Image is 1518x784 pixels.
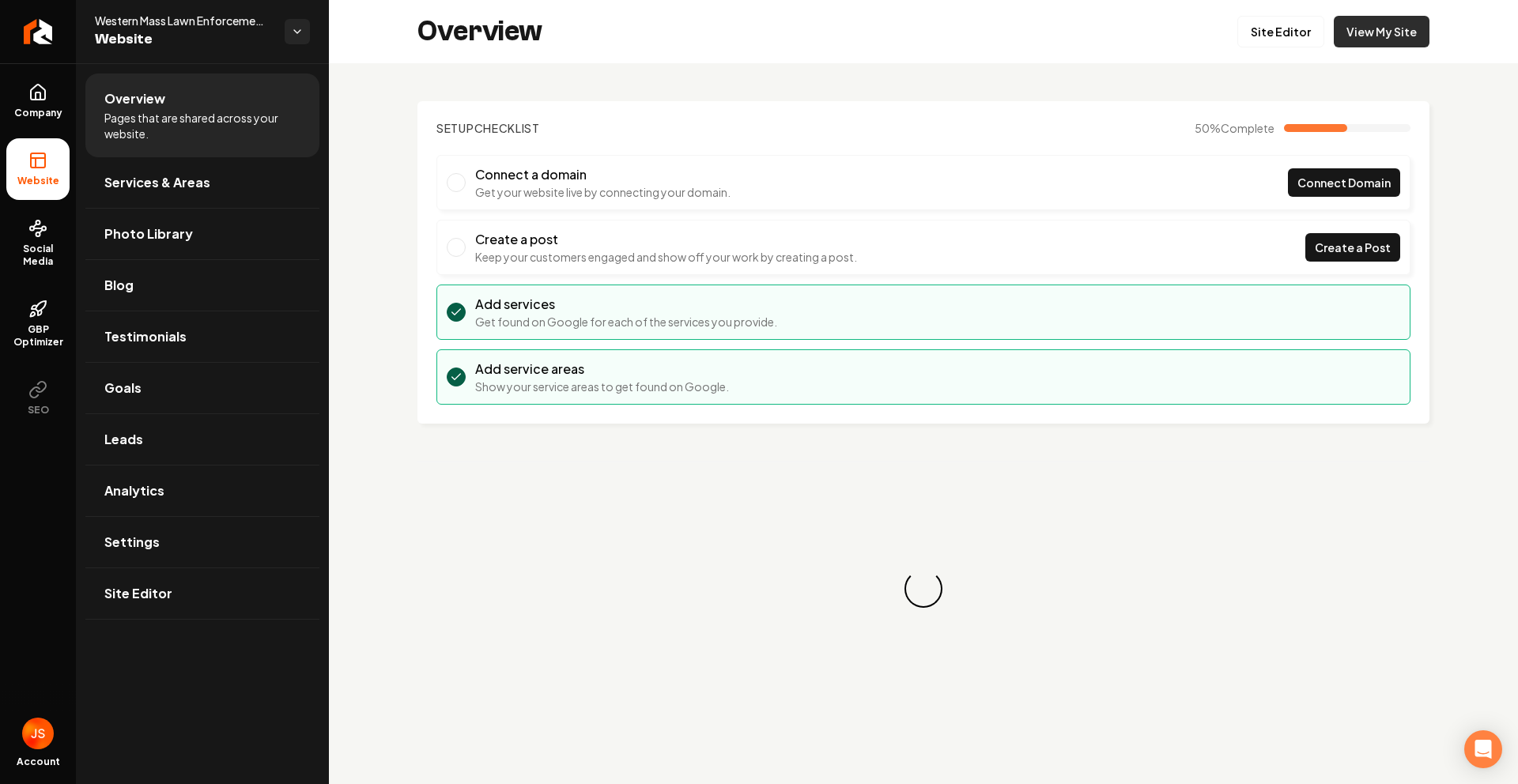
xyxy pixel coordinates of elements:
[6,206,70,281] a: Social Media
[475,295,777,314] h3: Add services
[104,533,160,552] span: Settings
[21,404,55,416] span: SEO
[85,157,319,208] a: Services & Areas
[22,718,54,749] img: James Shamoun
[475,165,731,184] h3: Connect a domain
[1288,168,1400,197] a: Connect Domain
[85,311,319,362] a: Testimonials
[475,184,731,200] p: Get your website live by connecting your domain.
[1237,16,1324,47] a: Site Editor
[17,756,60,768] span: Account
[901,567,946,612] div: Loading
[104,276,134,295] span: Blog
[1334,16,1429,47] a: View My Site
[85,363,319,413] a: Goals
[104,481,164,500] span: Analytics
[475,379,729,394] p: Show your service areas to get found on Google.
[24,19,53,44] img: Rebolt Logo
[95,28,272,51] span: Website
[436,120,540,136] h2: Checklist
[1195,120,1274,136] span: 50 %
[6,70,70,132] a: Company
[417,16,542,47] h2: Overview
[85,260,319,311] a: Blog
[104,430,143,449] span: Leads
[8,107,69,119] span: Company
[1464,730,1502,768] div: Open Intercom Messenger
[95,13,272,28] span: Western Mass Lawn Enforcement
[1297,175,1391,191] span: Connect Domain
[1305,233,1400,262] a: Create a Post
[104,327,187,346] span: Testimonials
[6,323,70,349] span: GBP Optimizer
[104,110,300,141] span: Pages that are shared across your website.
[475,360,729,379] h3: Add service areas
[85,209,319,259] a: Photo Library
[104,379,142,398] span: Goals
[475,249,857,265] p: Keep your customers engaged and show off your work by creating a post.
[22,718,54,749] button: Open user button
[6,243,70,268] span: Social Media
[104,173,210,192] span: Services & Areas
[104,584,172,603] span: Site Editor
[1221,121,1274,135] span: Complete
[85,568,319,619] a: Site Editor
[85,465,319,516] a: Analytics
[85,414,319,465] a: Leads
[6,287,70,361] a: GBP Optimizer
[1315,239,1391,256] span: Create a Post
[11,175,66,187] span: Website
[104,224,193,243] span: Photo Library
[475,314,777,330] p: Get found on Google for each of the services you provide.
[436,121,474,135] span: Setup
[104,89,165,108] span: Overview
[475,230,857,249] h3: Create a post
[85,517,319,567] a: Settings
[6,367,70,429] button: SEO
